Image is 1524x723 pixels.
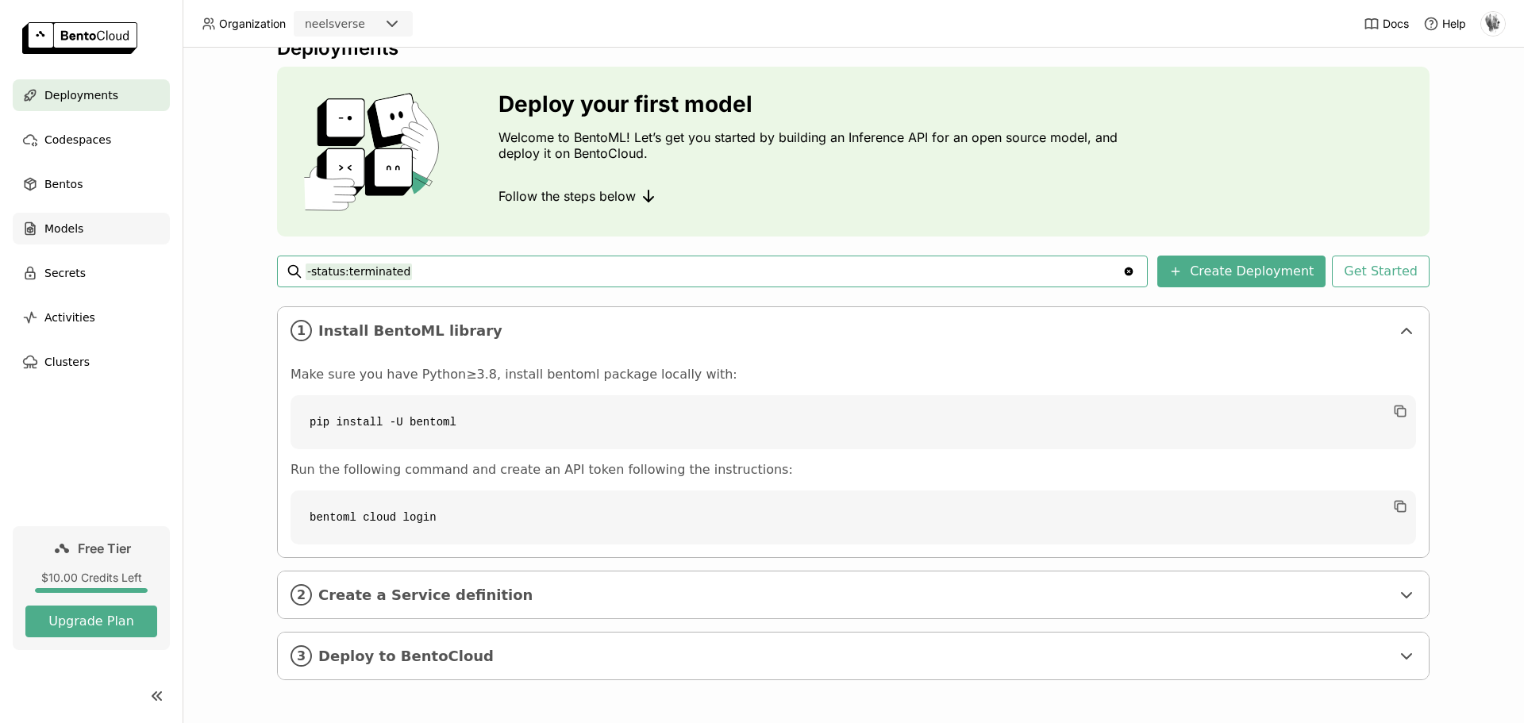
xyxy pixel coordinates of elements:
[498,129,1126,161] p: Welcome to BentoML! Let’s get you started by building an Inference API for an open source model, ...
[291,584,312,606] i: 2
[44,86,118,105] span: Deployments
[278,571,1429,618] div: 2Create a Service definition
[291,320,312,341] i: 1
[291,367,1416,383] p: Make sure you have Python≥3.8, install bentoml package locally with:
[318,322,1391,340] span: Install BentoML library
[498,188,636,204] span: Follow the steps below
[219,17,286,31] span: Organization
[13,526,170,650] a: Free Tier$10.00 Credits LeftUpgrade Plan
[1122,265,1135,278] svg: Clear value
[305,16,365,32] div: neelsverse
[277,37,1430,60] div: Deployments
[1364,16,1409,32] a: Docs
[25,606,157,637] button: Upgrade Plan
[1442,17,1466,31] span: Help
[44,130,111,149] span: Codespaces
[291,645,312,667] i: 3
[13,213,170,244] a: Models
[291,395,1416,449] code: pip install -U bentoml
[44,308,95,327] span: Activities
[13,257,170,289] a: Secrets
[25,571,157,585] div: $10.00 Credits Left
[291,462,1416,478] p: Run the following command and create an API token following the instructions:
[318,648,1391,665] span: Deploy to BentoCloud
[13,79,170,111] a: Deployments
[1481,12,1505,36] img: Indranil Banerjee
[22,22,137,54] img: logo
[1383,17,1409,31] span: Docs
[44,219,83,238] span: Models
[13,124,170,156] a: Codespaces
[44,263,86,283] span: Secrets
[1423,16,1466,32] div: Help
[44,352,90,371] span: Clusters
[278,307,1429,354] div: 1Install BentoML library
[306,259,1122,284] input: Search
[291,490,1416,544] code: bentoml cloud login
[78,540,131,556] span: Free Tier
[318,586,1391,604] span: Create a Service definition
[1157,256,1326,287] button: Create Deployment
[1332,256,1430,287] button: Get Started
[13,346,170,378] a: Clusters
[44,175,83,194] span: Bentos
[13,302,170,333] a: Activities
[290,92,460,211] img: cover onboarding
[498,91,1126,117] h3: Deploy your first model
[278,633,1429,679] div: 3Deploy to BentoCloud
[367,17,368,33] input: Selected neelsverse.
[13,168,170,200] a: Bentos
